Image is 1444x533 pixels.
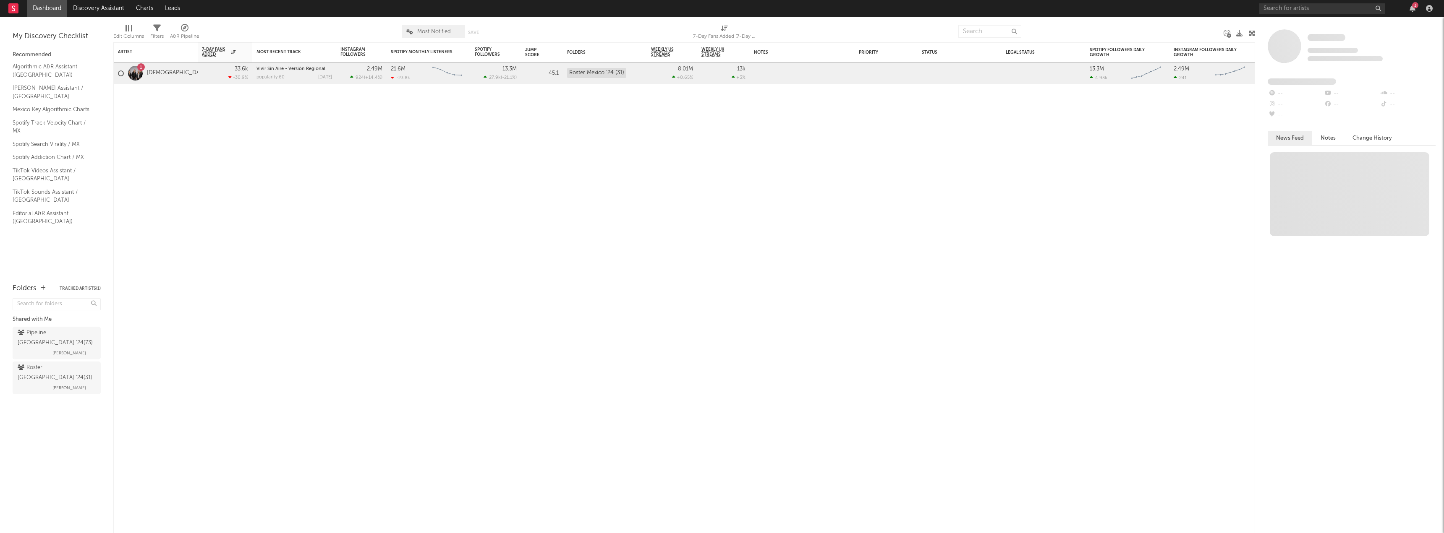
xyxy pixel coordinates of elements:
div: Instagram Followers Daily Growth [1174,47,1237,57]
div: Artist [118,49,181,55]
div: +0.65 % [672,75,693,80]
div: 45.1 [525,68,559,78]
a: Editorial A&R Assistant ([GEOGRAPHIC_DATA]) [13,209,92,226]
span: Most Notified [417,29,451,34]
a: Mexico Key Algorithmic Charts [13,105,92,114]
a: Spotify Search Virality / MX [13,140,92,149]
span: 27.9k [489,75,501,80]
div: -- [1380,99,1436,110]
div: Roster Mexico '24 (31) [567,68,626,78]
a: Some Artist [1308,34,1345,42]
div: +3 % [732,75,746,80]
span: Tracking Since: [DATE] [1308,48,1358,53]
div: 13k [737,66,746,72]
span: Weekly US Streams [651,47,680,57]
div: 2.49M [367,66,382,72]
div: My Discovery Checklist [13,31,101,42]
a: Spotify Track Velocity Chart / MX [13,118,92,135]
div: Priority [859,50,892,55]
div: 8.01M [678,66,693,72]
a: Pipeline [GEOGRAPHIC_DATA] '24(73)[PERSON_NAME] [13,327,101,359]
button: Notes [1312,131,1344,145]
div: Roster [GEOGRAPHIC_DATA] '24 ( 31 ) [18,363,94,383]
div: -30.9 % [228,75,248,80]
input: Search for artists [1259,3,1385,14]
span: 924 [356,75,364,80]
div: Spotify Monthly Listeners [391,49,454,55]
div: Filters [150,31,164,42]
span: Some Artist [1308,34,1345,41]
a: Algorithmic A&R Assistant ([GEOGRAPHIC_DATA]) [13,62,92,79]
div: 13.3M [502,66,517,72]
div: -- [1268,110,1324,121]
span: [PERSON_NAME] [52,383,86,393]
span: 0 fans last week [1308,56,1383,61]
span: +14.4 % [365,75,381,80]
div: 21.6M [391,66,405,72]
div: Shared with Me [13,315,101,325]
a: TikTok Videos Assistant / [GEOGRAPHIC_DATA] [13,166,92,183]
div: Jump Score [525,47,546,57]
a: Vivir Sin Aire - Versión Regional [256,67,325,71]
div: Legal Status [1006,50,1060,55]
div: Notes [754,50,838,55]
div: 7-Day Fans Added (7-Day Fans Added) [693,21,756,45]
a: Spotify Addiction Chart / MX [13,153,92,162]
div: Folders [13,283,37,294]
button: Save [468,30,479,35]
div: 4.93k [1090,75,1107,81]
button: Tracked Artists(1) [60,286,101,291]
div: ( ) [350,75,382,80]
div: A&R Pipeline [170,31,199,42]
div: 241 [1174,75,1187,81]
div: 7-Day Fans Added (7-Day Fans Added) [693,31,756,42]
button: 3 [1410,5,1415,12]
div: 2.49M [1174,66,1189,72]
div: Vivir Sin Aire - Versión Regional [256,67,332,71]
div: ( ) [484,75,517,80]
div: Spotify Followers Daily Growth [1090,47,1153,57]
span: -21.1 % [502,75,515,80]
div: -- [1324,99,1379,110]
a: [PERSON_NAME] Assistant / [GEOGRAPHIC_DATA] [13,83,92,101]
div: [DATE] [318,75,332,80]
a: Roster [GEOGRAPHIC_DATA] '24(31)[PERSON_NAME] [13,361,101,394]
div: Pipeline [GEOGRAPHIC_DATA] '24 ( 73 ) [18,328,94,348]
span: Weekly UK Streams [701,47,733,57]
span: 7-Day Fans Added [202,47,229,57]
div: Edit Columns [113,31,144,42]
input: Search for folders... [13,298,101,310]
div: -23.8k [391,75,410,81]
div: Edit Columns [113,21,144,45]
span: Fans Added by Platform [1268,78,1336,85]
div: Most Recent Track [256,49,319,55]
a: [DEMOGRAPHIC_DATA] [147,70,208,77]
div: Folders [567,50,630,55]
div: -- [1268,88,1324,99]
svg: Chart title [1211,63,1249,84]
div: -- [1268,99,1324,110]
button: News Feed [1268,131,1312,145]
div: -- [1380,88,1436,99]
svg: Chart title [429,63,466,84]
div: Recommended [13,50,101,60]
div: -- [1324,88,1379,99]
div: 13.3M [1090,66,1104,72]
div: popularity: 60 [256,75,285,80]
div: 33.6k [235,66,248,72]
div: A&R Pipeline [170,21,199,45]
div: Instagram Followers [340,47,370,57]
a: TikTok Sounds Assistant / [GEOGRAPHIC_DATA] [13,187,92,205]
div: 3 [1412,2,1418,8]
div: Filters [150,21,164,45]
div: Spotify Followers [475,47,504,57]
button: Change History [1344,131,1400,145]
div: Status [922,50,976,55]
svg: Chart title [1127,63,1165,84]
input: Search... [958,25,1021,38]
span: [PERSON_NAME] [52,348,86,358]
